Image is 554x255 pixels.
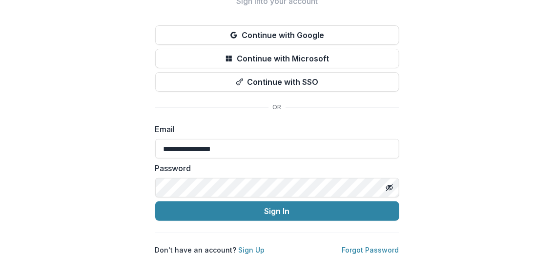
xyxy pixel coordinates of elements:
[155,49,399,68] button: Continue with Microsoft
[342,246,399,254] a: Forgot Password
[155,123,393,135] label: Email
[382,180,397,196] button: Toggle password visibility
[155,245,265,255] p: Don't have an account?
[239,246,265,254] a: Sign Up
[155,162,393,174] label: Password
[155,201,399,221] button: Sign In
[155,72,399,92] button: Continue with SSO
[155,25,399,45] button: Continue with Google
